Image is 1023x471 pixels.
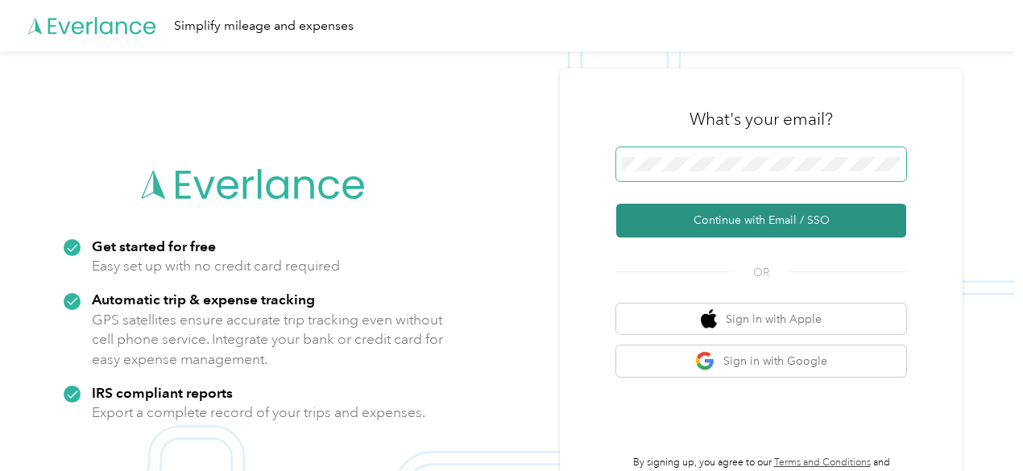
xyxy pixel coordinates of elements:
p: Export a complete record of your trips and expenses. [92,403,425,423]
span: OR [733,264,789,281]
button: google logoSign in with Google [616,345,906,377]
strong: Get started for free [92,238,216,254]
button: apple logoSign in with Apple [616,304,906,335]
img: apple logo [701,309,717,329]
strong: Automatic trip & expense tracking [92,291,315,308]
img: google logo [695,351,715,371]
p: Easy set up with no credit card required [92,256,340,276]
h3: What's your email? [690,108,833,130]
div: Simplify mileage and expenses [174,16,354,36]
p: GPS satellites ensure accurate trip tracking even without cell phone service. Integrate your bank... [92,310,444,370]
strong: IRS compliant reports [92,384,233,401]
button: Continue with Email / SSO [616,204,906,238]
a: Terms and Conditions [774,457,871,469]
